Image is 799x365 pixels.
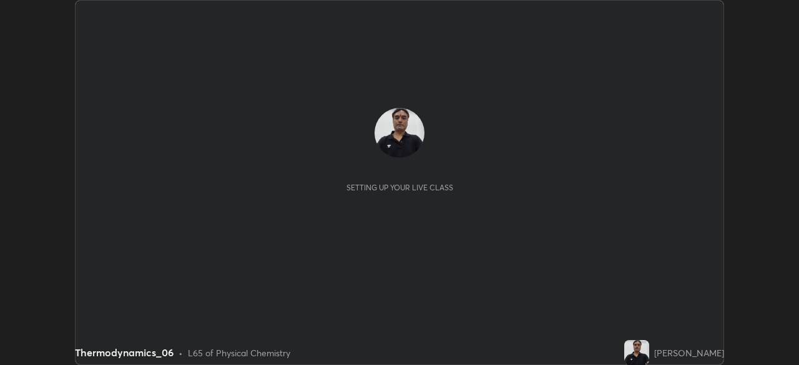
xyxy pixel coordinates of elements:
[375,108,424,158] img: 2746b4ae3dd242b0847139de884b18c5.jpg
[179,346,183,359] div: •
[624,340,649,365] img: 2746b4ae3dd242b0847139de884b18c5.jpg
[75,345,174,360] div: Thermodynamics_06
[346,183,453,192] div: Setting up your live class
[188,346,290,359] div: L65 of Physical Chemistry
[654,346,724,359] div: [PERSON_NAME]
